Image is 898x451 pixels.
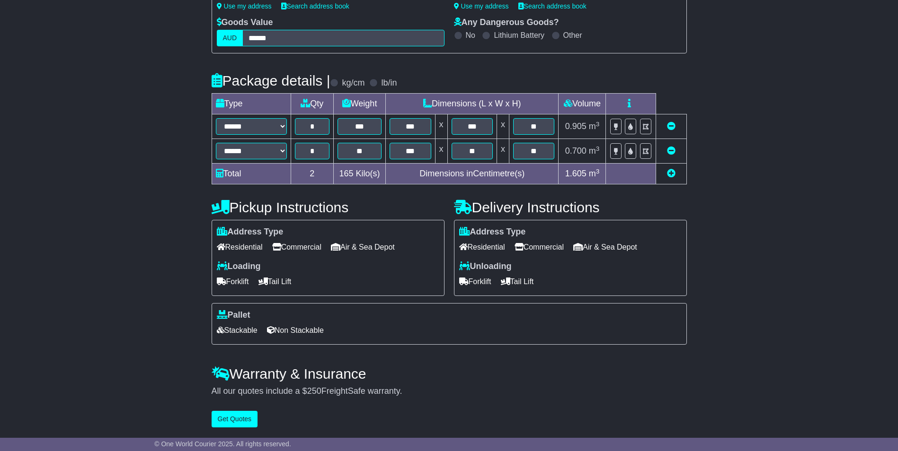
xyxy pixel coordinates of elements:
[596,145,600,152] sup: 3
[339,169,354,178] span: 165
[454,17,559,28] label: Any Dangerous Goods?
[454,2,509,10] a: Use my address
[454,199,687,215] h4: Delivery Instructions
[212,386,687,397] div: All our quotes include a $ FreightSafe warranty.
[258,274,292,289] span: Tail Lift
[563,31,582,40] label: Other
[307,386,321,396] span: 250
[435,114,447,139] td: x
[435,139,447,164] td: x
[589,121,600,131] span: m
[212,164,291,184] td: Total
[497,114,509,139] td: x
[596,168,600,175] sup: 3
[281,2,349,10] a: Search address book
[291,164,334,184] td: 2
[386,94,559,114] td: Dimensions (L x W x H)
[667,169,676,178] a: Add new item
[342,78,365,88] label: kg/cm
[459,274,491,289] span: Forklift
[212,199,445,215] h4: Pickup Instructions
[217,323,258,338] span: Stackable
[459,240,505,254] span: Residential
[381,78,397,88] label: lb/in
[267,323,324,338] span: Non Stackable
[217,2,272,10] a: Use my address
[589,146,600,156] span: m
[466,31,475,40] label: No
[559,94,606,114] td: Volume
[565,169,587,178] span: 1.605
[212,366,687,382] h4: Warranty & Insurance
[667,121,676,131] a: Remove this item
[291,94,334,114] td: Qty
[154,440,291,448] span: © One World Courier 2025. All rights reserved.
[212,411,258,427] button: Get Quotes
[596,121,600,128] sup: 3
[217,17,273,28] label: Goods Value
[212,73,330,88] h4: Package details |
[589,169,600,178] span: m
[217,310,250,321] label: Pallet
[217,30,243,46] label: AUD
[497,139,509,164] td: x
[217,261,261,272] label: Loading
[459,261,512,272] label: Unloading
[565,121,587,131] span: 0.905
[573,240,637,254] span: Air & Sea Depot
[515,240,564,254] span: Commercial
[272,240,321,254] span: Commercial
[331,240,395,254] span: Air & Sea Depot
[217,227,284,237] label: Address Type
[501,274,534,289] span: Tail Lift
[217,240,263,254] span: Residential
[518,2,587,10] a: Search address book
[334,94,386,114] td: Weight
[334,164,386,184] td: Kilo(s)
[459,227,526,237] label: Address Type
[386,164,559,184] td: Dimensions in Centimetre(s)
[494,31,544,40] label: Lithium Battery
[212,94,291,114] td: Type
[667,146,676,156] a: Remove this item
[565,146,587,156] span: 0.700
[217,274,249,289] span: Forklift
